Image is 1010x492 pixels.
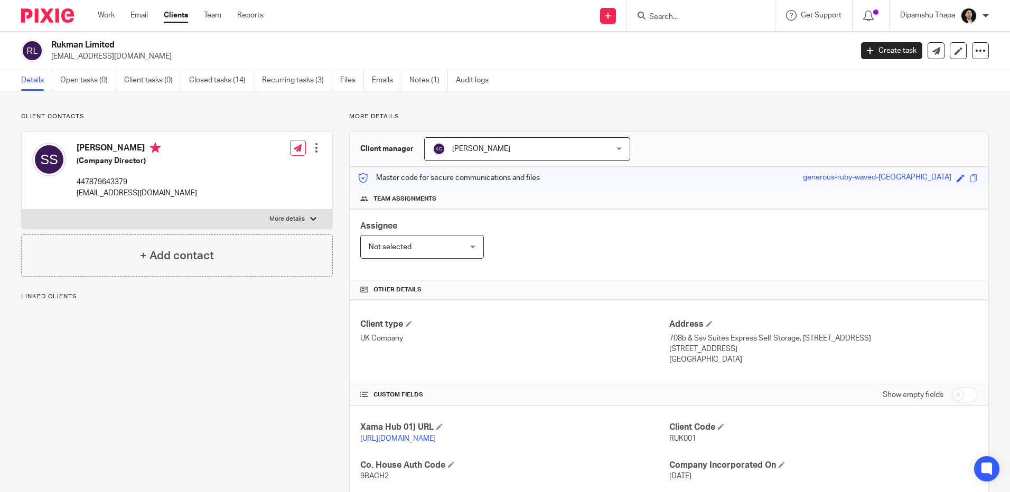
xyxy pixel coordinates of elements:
[861,42,922,59] a: Create task
[262,70,332,91] a: Recurring tasks (3)
[360,144,414,154] h3: Client manager
[803,172,951,184] div: generous-ruby-waved-[GEOGRAPHIC_DATA]
[360,391,669,399] h4: CUSTOM FIELDS
[77,188,197,198] p: [EMAIL_ADDRESS][DOMAIN_NAME]
[409,70,448,91] a: Notes (1)
[204,10,221,21] a: Team
[98,10,115,21] a: Work
[124,70,181,91] a: Client tasks (0)
[452,145,510,153] span: [PERSON_NAME]
[372,70,401,91] a: Emails
[883,390,943,400] label: Show empty fields
[801,12,841,19] span: Get Support
[51,40,686,51] h2: Rukman Limited
[21,8,74,23] img: Pixie
[189,70,254,91] a: Closed tasks (14)
[237,10,264,21] a: Reports
[669,472,691,480] span: [DATE]
[360,460,669,471] h4: Co. House Auth Code
[669,344,978,354] p: [STREET_ADDRESS]
[669,333,978,344] p: 708b & Ssv Suites Express Self Storage, [STREET_ADDRESS]
[51,51,845,62] p: [EMAIL_ADDRESS][DOMAIN_NAME]
[21,292,333,301] p: Linked clients
[360,222,397,230] span: Assignee
[669,319,978,330] h4: Address
[130,10,148,21] a: Email
[669,422,978,433] h4: Client Code
[900,10,955,21] p: Dipamshu Thapa
[373,286,422,294] span: Other details
[456,70,497,91] a: Audit logs
[960,7,977,24] img: Dipamshu2.jpg
[669,460,978,471] h4: Company Incorporated On
[433,143,445,155] img: svg%3E
[269,215,305,223] p: More details
[349,112,989,121] p: More details
[60,70,116,91] a: Open tasks (0)
[77,156,197,166] h5: (Company Director)
[669,435,696,442] span: RUK001
[358,173,540,183] p: Master code for secure communications and files
[164,10,188,21] a: Clients
[360,333,669,344] p: UK Company
[21,40,43,62] img: svg%3E
[77,177,197,187] p: 447879643379
[21,70,52,91] a: Details
[150,143,161,153] i: Primary
[77,143,197,156] h4: [PERSON_NAME]
[669,354,978,365] p: [GEOGRAPHIC_DATA]
[360,435,436,442] a: [URL][DOMAIN_NAME]
[373,195,436,203] span: Team assignments
[648,13,743,22] input: Search
[369,243,412,251] span: Not selected
[140,248,214,264] h4: + Add contact
[360,472,389,480] span: 9BACH2
[21,112,333,121] p: Client contacts
[360,319,669,330] h4: Client type
[360,422,669,433] h4: Xama Hub 01) URL
[32,143,66,176] img: svg%3E
[340,70,364,91] a: Files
